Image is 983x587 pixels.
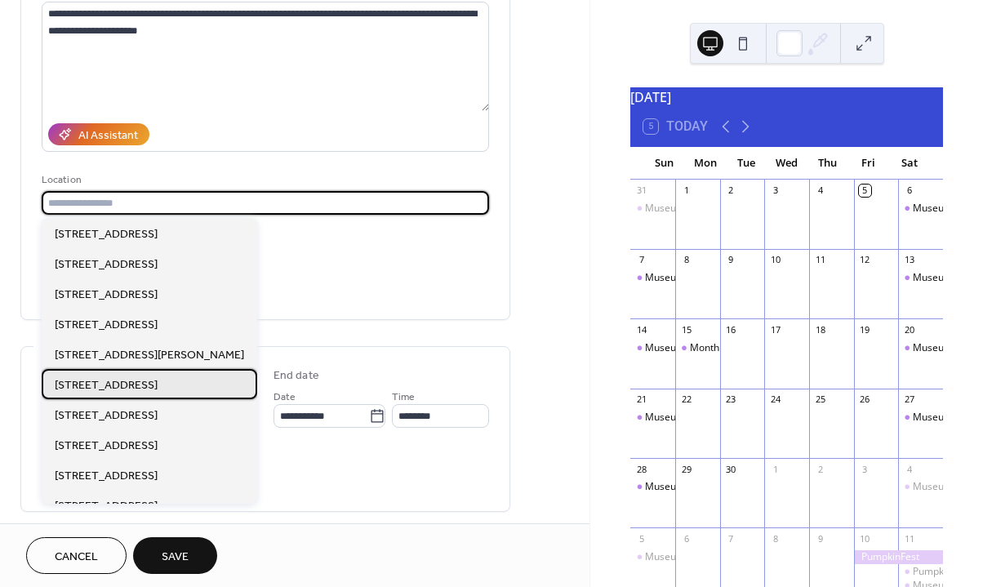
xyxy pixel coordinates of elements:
[635,463,647,475] div: 28
[903,532,915,545] div: 11
[903,185,915,197] div: 6
[814,532,826,545] div: 9
[889,147,930,180] div: Sat
[769,532,781,545] div: 8
[274,367,319,385] div: End date
[274,389,296,406] span: Date
[680,323,692,336] div: 15
[898,341,943,355] div: Museum Open
[898,411,943,425] div: Museum Open
[725,394,737,406] div: 23
[645,341,712,355] div: Museum Open
[769,394,781,406] div: 24
[913,480,980,494] div: Museum Open
[859,323,871,336] div: 19
[903,463,915,475] div: 4
[690,341,767,355] div: Monthly Meeting
[725,532,737,545] div: 7
[680,185,692,197] div: 1
[903,394,915,406] div: 27
[726,147,767,180] div: Tue
[55,438,158,455] span: [STREET_ADDRESS]
[55,347,244,364] span: [STREET_ADDRESS][PERSON_NAME]
[645,411,712,425] div: Museum Open
[55,287,158,304] span: [STREET_ADDRESS]
[769,323,781,336] div: 17
[725,254,737,266] div: 9
[769,185,781,197] div: 3
[635,185,647,197] div: 31
[630,341,675,355] div: Museum Open
[859,185,871,197] div: 5
[635,532,647,545] div: 5
[680,463,692,475] div: 29
[903,254,915,266] div: 13
[814,463,826,475] div: 2
[859,254,871,266] div: 12
[807,147,848,180] div: Thu
[55,256,158,273] span: [STREET_ADDRESS]
[898,271,943,285] div: Museum Open
[859,532,871,545] div: 10
[133,537,217,574] button: Save
[55,498,158,515] span: [STREET_ADDRESS]
[680,394,692,406] div: 22
[684,147,725,180] div: Mon
[814,394,826,406] div: 25
[680,254,692,266] div: 8
[913,411,980,425] div: Museum Open
[55,377,158,394] span: [STREET_ADDRESS]
[898,480,943,494] div: Museum Open
[848,147,889,180] div: Fri
[913,202,980,216] div: Museum Open
[767,147,807,180] div: Wed
[635,323,647,336] div: 14
[725,185,737,197] div: 2
[645,480,712,494] div: Museum Open
[769,254,781,266] div: 10
[630,411,675,425] div: Museum Open
[630,87,943,107] div: [DATE]
[630,550,675,564] div: Museum Open
[725,323,737,336] div: 16
[814,254,826,266] div: 11
[680,532,692,545] div: 6
[42,171,486,189] div: Location
[392,389,415,406] span: Time
[645,550,712,564] div: Museum Open
[55,407,158,425] span: [STREET_ADDRESS]
[26,537,127,574] button: Cancel
[635,394,647,406] div: 21
[898,565,943,579] div: PumpkinFest Parade
[55,468,158,485] span: [STREET_ADDRESS]
[48,123,149,145] button: AI Assistant
[769,463,781,475] div: 1
[55,317,158,334] span: [STREET_ADDRESS]
[898,202,943,216] div: Museum Open
[913,341,980,355] div: Museum Open
[78,127,138,145] div: AI Assistant
[645,271,712,285] div: Museum Open
[903,323,915,336] div: 20
[913,271,980,285] div: Museum Open
[645,202,712,216] div: Museum Open
[859,463,871,475] div: 3
[630,271,675,285] div: Museum Open
[814,185,826,197] div: 4
[630,202,675,216] div: Museum Open
[55,226,158,243] span: [STREET_ADDRESS]
[55,549,98,566] span: Cancel
[725,463,737,475] div: 30
[859,394,871,406] div: 26
[643,147,684,180] div: Sun
[675,341,720,355] div: Monthly Meeting
[854,550,943,564] div: PumpkinFest
[162,549,189,566] span: Save
[814,323,826,336] div: 18
[635,254,647,266] div: 7
[630,480,675,494] div: Museum Open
